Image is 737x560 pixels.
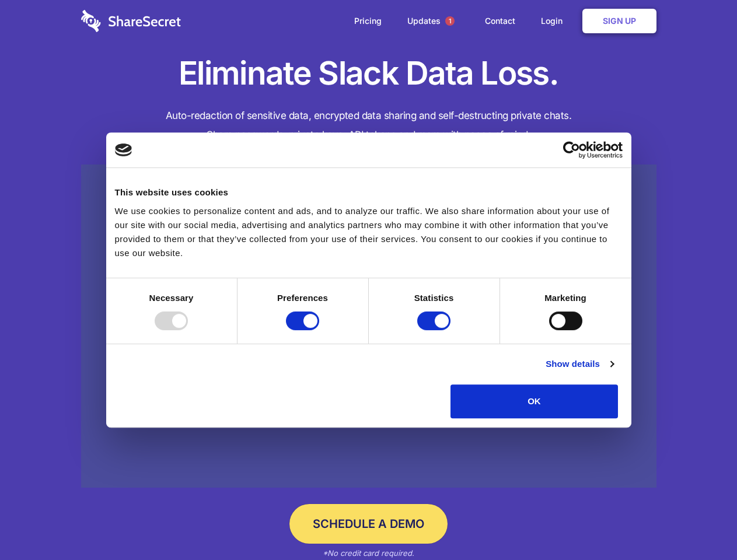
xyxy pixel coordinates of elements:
strong: Statistics [414,293,454,303]
a: Pricing [343,3,393,39]
a: Show details [546,357,613,371]
div: We use cookies to personalize content and ads, and to analyze our traffic. We also share informat... [115,204,623,260]
strong: Marketing [544,293,586,303]
a: Login [529,3,580,39]
img: logo-wordmark-white-trans-d4663122ce5f474addd5e946df7df03e33cb6a1c49d2221995e7729f52c070b2.svg [81,10,181,32]
span: 1 [445,16,455,26]
a: Contact [473,3,527,39]
h4: Auto-redaction of sensitive data, encrypted data sharing and self-destructing private chats. Shar... [81,106,656,145]
div: This website uses cookies [115,185,623,199]
strong: Necessary [149,293,194,303]
a: Sign Up [582,9,656,33]
a: Schedule a Demo [289,504,448,544]
em: *No credit card required. [323,548,414,558]
img: logo [115,143,132,156]
a: Usercentrics Cookiebot - opens in a new window [521,141,623,159]
h1: Eliminate Slack Data Loss. [81,52,656,94]
strong: Preferences [277,293,328,303]
button: OK [450,384,618,418]
a: Wistia video thumbnail [81,164,656,488]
